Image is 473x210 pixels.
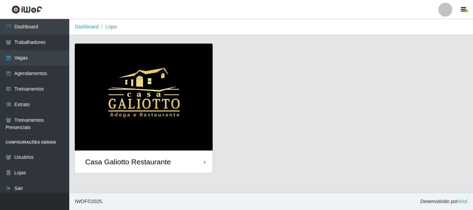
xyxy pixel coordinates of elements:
a: Casa Galiotto Restaurante [75,44,213,173]
a: iWof [458,199,467,204]
span: IWOF [75,199,88,204]
img: CoreUI Logo [11,5,42,14]
div: Casa Galiotto Restaurante [85,157,171,166]
a: Dashboard [75,24,99,29]
span: Desenvolvido por [420,198,467,205]
nav: breadcrumb [69,19,473,35]
li: Lojas [99,23,117,30]
span: © 2025 . [75,198,103,205]
img: cardImg [75,44,213,150]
